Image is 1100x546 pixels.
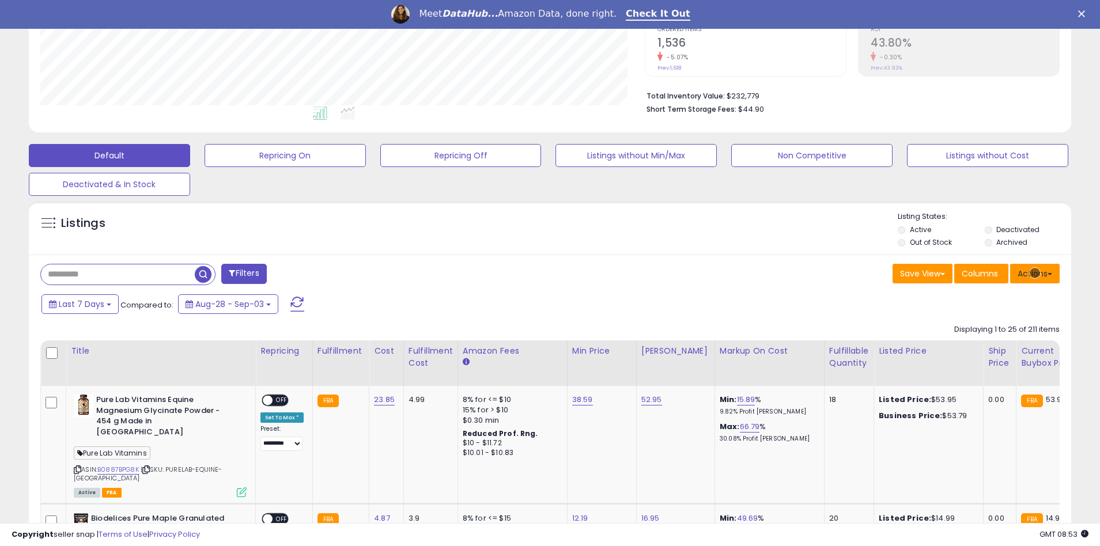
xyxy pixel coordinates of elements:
a: 23.85 [374,394,395,405]
li: $232,779 [647,88,1051,102]
small: Prev: 43.93% [871,65,902,71]
div: ASIN: [74,395,247,496]
p: 30.08% Profit [PERSON_NAME] [720,435,815,443]
div: Amazon Fees [463,345,562,357]
div: Listed Price [879,345,978,357]
div: Close [1078,10,1090,17]
a: Terms of Use [99,529,148,540]
button: Last 7 Days [41,294,119,314]
h2: 43.80% [871,36,1059,52]
a: 52.95 [641,394,662,405]
h2: 1,536 [657,36,846,52]
a: 66.79 [740,421,760,433]
button: Filters [221,264,266,284]
span: | SKU: PURELAB-EQUINE-[GEOGRAPHIC_DATA] [74,465,222,482]
span: Columns [962,268,998,279]
div: 0.00 [988,395,1007,405]
div: Fulfillment [317,345,364,357]
span: Aug-28 - Sep-03 [195,298,264,310]
div: Meet Amazon Data, done right. [419,8,617,20]
div: % [720,395,815,416]
div: Set To Max * [260,412,304,423]
label: Active [910,225,931,234]
th: The percentage added to the cost of goods (COGS) that forms the calculator for Min & Max prices. [715,340,824,386]
b: Reduced Prof. Rng. [463,429,538,438]
button: Actions [1010,264,1060,283]
h5: Listings [61,215,105,232]
img: 41ePKQYfO4L._SL40_.jpg [74,395,93,418]
div: 18 [829,395,865,405]
button: Save View [893,264,952,283]
p: Listing States: [898,211,1071,222]
div: Cost [374,345,399,357]
b: Pure Lab Vitamins Equine Magnesium Glycinate Powder - 454 g Made in [GEOGRAPHIC_DATA] [96,395,236,440]
div: $10.01 - $10.83 [463,448,558,458]
b: Listed Price: [879,394,931,405]
div: $53.79 [879,411,974,421]
small: FBA [1021,395,1042,407]
div: 8% for <= $10 [463,395,558,405]
button: Default [29,144,190,167]
button: Non Competitive [731,144,893,167]
i: DataHub... [442,8,498,19]
button: Repricing On [205,144,366,167]
button: Columns [954,264,1008,283]
p: 9.82% Profit [PERSON_NAME] [720,408,815,416]
span: Pure Lab Vitamins [74,446,150,460]
label: Archived [996,237,1027,247]
a: Privacy Policy [149,529,200,540]
small: Amazon Fees. [463,357,470,367]
div: Markup on Cost [720,345,819,357]
button: Listings without Min/Max [555,144,717,167]
div: $10 - $11.72 [463,438,558,448]
span: Compared to: [120,299,173,310]
span: 2025-09-11 08:53 GMT [1039,529,1088,540]
button: Listings without Cost [907,144,1068,167]
div: $0.30 min [463,415,558,426]
div: Min Price [572,345,632,357]
div: Ship Price [988,345,1011,369]
small: -5.07% [663,53,688,62]
a: 38.59 [572,394,593,405]
div: Current Buybox Price [1021,345,1080,369]
b: Business Price: [879,410,942,421]
span: Ordered Items [657,26,846,33]
div: Repricing [260,345,308,357]
div: $53.95 [879,395,974,405]
span: Last 7 Days [59,298,104,310]
div: Displaying 1 to 25 of 211 items [954,324,1060,335]
b: Min: [720,394,737,405]
div: seller snap | | [12,529,200,540]
div: Fulfillable Quantity [829,345,869,369]
span: All listings currently available for purchase on Amazon [74,488,100,498]
a: B0887BPG8K [97,465,139,475]
small: Prev: 1,618 [657,65,681,71]
span: $44.90 [738,104,764,115]
button: Aug-28 - Sep-03 [178,294,278,314]
span: ROI [871,26,1059,33]
a: 15.89 [737,394,755,405]
div: Preset: [260,425,304,451]
b: Total Inventory Value: [647,91,725,101]
small: -0.30% [876,53,902,62]
b: Max: [720,421,740,432]
button: Deactivated & In Stock [29,173,190,196]
strong: Copyright [12,529,54,540]
div: 15% for > $10 [463,405,558,415]
b: Short Term Storage Fees: [647,104,736,114]
div: [PERSON_NAME] [641,345,710,357]
span: OFF [273,396,291,405]
a: Check It Out [626,8,690,21]
div: Fulfillment Cost [409,345,453,369]
span: FBA [102,488,122,498]
span: 53.95 [1046,394,1067,405]
label: Deactivated [996,225,1039,234]
div: 4.99 [409,395,449,405]
button: Repricing Off [380,144,542,167]
small: FBA [317,395,339,407]
img: Profile image for Georgie [391,5,410,24]
div: % [720,422,815,443]
label: Out of Stock [910,237,952,247]
div: Title [71,345,251,357]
